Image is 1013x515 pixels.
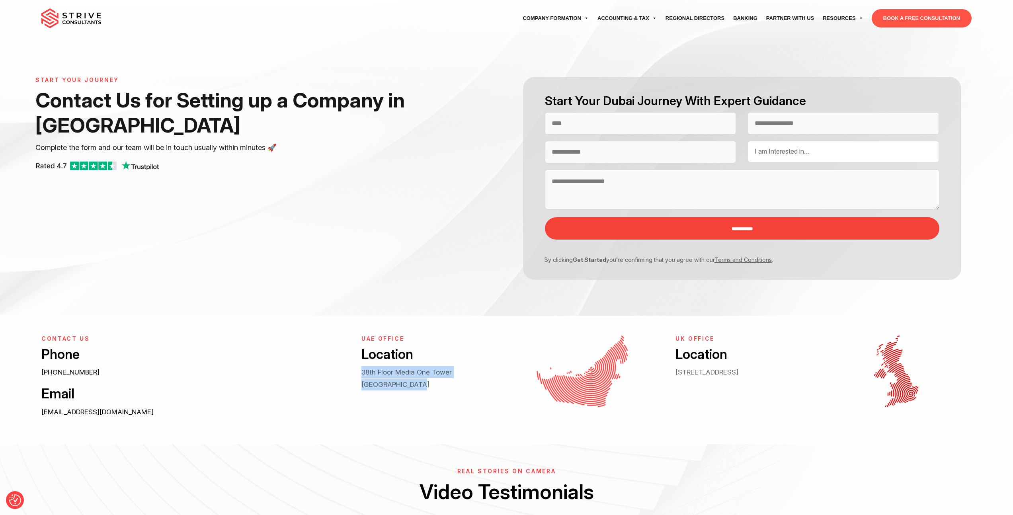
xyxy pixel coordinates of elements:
img: Get in touch [874,336,918,407]
p: 38th Floor Media One Tower [GEOGRAPHIC_DATA] [361,366,500,390]
a: [PHONE_NUMBER] [41,368,100,376]
a: Terms and Conditions [714,256,772,263]
h6: START YOUR JOURNEY [35,77,441,84]
h6: UAE OFFICE [361,336,500,342]
a: Banking [729,7,762,29]
a: Resources [818,7,867,29]
form: Contact form [507,77,978,280]
span: I am Interested in… [755,147,810,155]
h3: Location [675,345,814,363]
strong: Get Started [573,256,606,263]
p: Complete the form and our team will be in touch usually within minutes 🚀 [35,142,441,154]
a: Company Formation [518,7,593,29]
h1: Contact Us for Setting up a Company in [GEOGRAPHIC_DATA] [35,88,441,138]
p: [STREET_ADDRESS] [675,366,814,378]
img: main-logo.svg [41,8,101,28]
h2: Start Your Dubai Journey With Expert Guidance [545,93,939,109]
h6: UK Office [675,336,814,342]
img: Get in touch [537,336,628,407]
a: [EMAIL_ADDRESS][DOMAIN_NAME] [41,408,154,416]
button: Consent Preferences [9,494,21,506]
a: Accounting & Tax [593,7,661,29]
img: Revisit consent button [9,494,21,506]
h6: CONTACT US [41,336,344,342]
h3: Phone [41,345,344,363]
h3: Location [361,345,500,363]
p: By clicking you’re confirming that you agree with our . [539,256,933,264]
a: Regional Directors [661,7,729,29]
h3: Email [41,385,344,403]
a: BOOK A FREE CONSULTATION [872,9,972,27]
a: Partner with Us [762,7,818,29]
